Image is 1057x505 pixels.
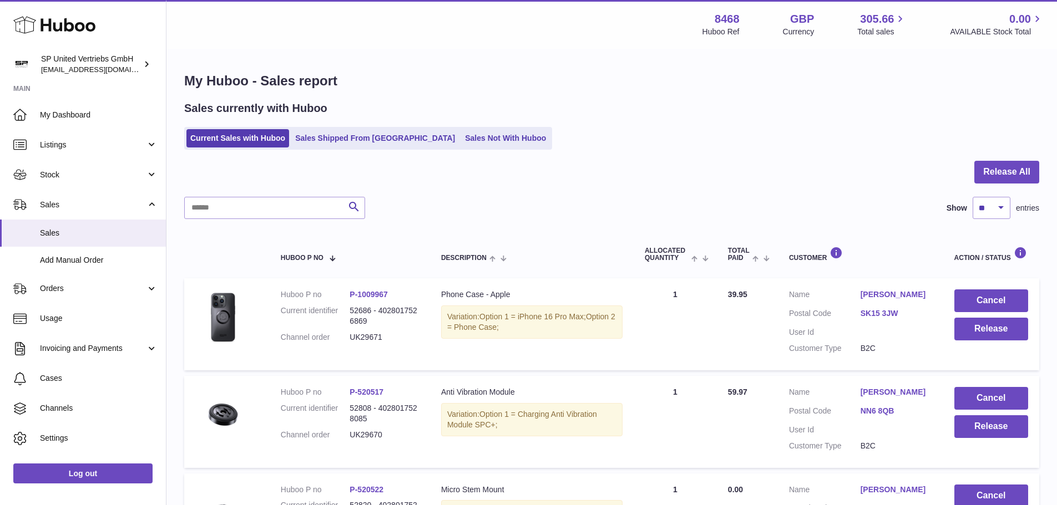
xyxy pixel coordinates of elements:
dt: Channel order [281,332,350,343]
span: Add Manual Order [40,255,158,266]
div: Variation: [441,305,623,339]
dt: Name [789,484,861,498]
a: Log out [13,463,153,483]
span: My Dashboard [40,110,158,120]
div: SP United Vertriebs GmbH [41,54,141,75]
td: 1 [634,278,717,370]
a: P-520517 [350,387,383,396]
a: [PERSON_NAME] [861,289,932,300]
dt: Current identifier [281,305,350,327]
span: Orders [40,283,146,294]
button: Cancel [954,289,1028,312]
div: Action / Status [954,247,1028,262]
span: 59.97 [728,387,747,396]
button: Cancel [954,387,1028,410]
dt: Channel order [281,430,350,440]
div: Customer [789,247,932,262]
span: Sales [40,228,158,238]
span: Channels [40,403,158,414]
dd: UK29670 [350,430,419,440]
img: AntiVibrationModule_blk_plus.jpg [195,387,251,442]
div: Currency [783,27,815,37]
label: Show [947,203,967,213]
div: Anti Vibration Module [441,387,623,397]
a: P-520522 [350,485,383,494]
span: 39.95 [728,290,747,299]
span: Invoicing and Payments [40,343,146,354]
dd: B2C [861,343,932,354]
span: Option 1 = Charging Anti Vibration Module SPC+; [447,410,597,429]
dt: User Id [789,425,861,435]
button: Release [954,415,1028,438]
a: [PERSON_NAME] [861,484,932,495]
dt: Current identifier [281,403,350,424]
strong: 8468 [715,12,740,27]
span: 0.00 [1009,12,1031,27]
button: Release All [974,161,1039,183]
a: 305.66 Total sales [857,12,907,37]
strong: GBP [790,12,814,27]
span: Settings [40,433,158,443]
div: Phone Case - Apple [441,289,623,300]
dt: Huboo P no [281,289,350,300]
span: Huboo P no [281,254,323,262]
dt: Huboo P no [281,387,350,397]
h1: My Huboo - Sales report [184,72,1039,90]
span: 0.00 [728,485,743,494]
td: 1 [634,376,717,468]
dd: 52808 - 4028017528085 [350,403,419,424]
a: NN6 8QB [861,406,932,416]
span: entries [1016,203,1039,213]
img: PhoneCase_plus_iPhone.jpg [195,289,251,345]
dt: Customer Type [789,441,861,451]
div: Huboo Ref [702,27,740,37]
span: [EMAIL_ADDRESS][DOMAIN_NAME] [41,65,163,74]
dt: Name [789,387,861,400]
span: Option 1 = iPhone 16 Pro Max; [479,312,586,321]
a: 0.00 AVAILABLE Stock Total [950,12,1044,37]
span: Listings [40,140,146,150]
div: Variation: [441,403,623,436]
h2: Sales currently with Huboo [184,101,327,116]
img: internalAdmin-8468@internal.huboo.com [13,56,30,73]
dt: Customer Type [789,343,861,354]
a: [PERSON_NAME] [861,387,932,397]
a: Sales Shipped From [GEOGRAPHIC_DATA] [291,129,459,147]
a: SK15 3JW [861,308,932,319]
span: Description [441,254,487,262]
dt: Huboo P no [281,484,350,495]
dd: UK29671 [350,332,419,343]
dt: Postal Code [789,406,861,419]
button: Release [954,318,1028,340]
div: Micro Stem Mount [441,484,623,495]
a: P-1009967 [350,290,388,299]
span: Stock [40,170,146,180]
span: Total sales [857,27,907,37]
span: Usage [40,313,158,324]
a: Current Sales with Huboo [186,129,289,147]
span: ALLOCATED Quantity [645,247,689,262]
span: Sales [40,200,146,210]
span: Cases [40,373,158,384]
span: Total paid [728,247,750,262]
dt: Name [789,289,861,303]
dd: 52686 - 4028017526869 [350,305,419,327]
dt: User Id [789,327,861,338]
span: AVAILABLE Stock Total [950,27,1044,37]
a: Sales Not With Huboo [461,129,550,147]
dt: Postal Code [789,308,861,322]
span: 305.66 [860,12,894,27]
span: Option 2 = Phone Case; [447,312,615,331]
dd: B2C [861,441,932,451]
